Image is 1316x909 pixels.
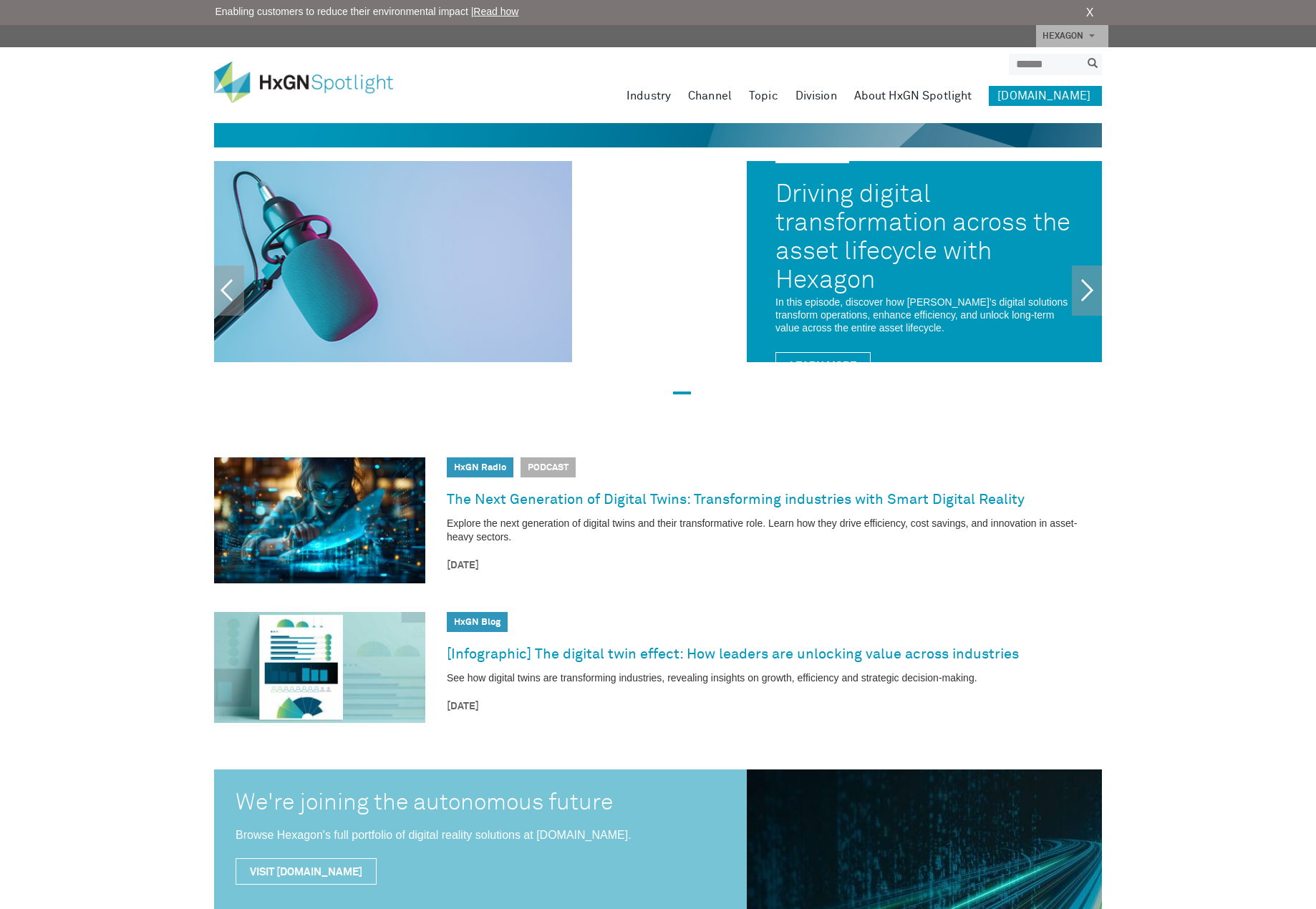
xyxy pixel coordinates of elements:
a: X [1086,4,1094,21]
div: We're joining the autonomous future [236,791,725,816]
p: Explore the next generation of digital twins and their transformative role. Learn how they drive ... [447,517,1102,544]
time: [DATE] [447,558,1102,573]
a: Division [795,86,837,106]
img: HxGN Spotlight [214,62,415,103]
img: The Next Generation of Digital Twins: Transforming industries with Smart Digital Reality [214,457,425,583]
a: Topic [749,86,778,106]
a: The Next Generation of Digital Twins: Transforming industries with Smart Digital Reality [447,488,1025,511]
time: [DATE] [447,699,1102,714]
img: Driving digital transformation across the asset lifecycle with Hexagon [214,161,572,362]
div: Browse Hexagon's full portfolio of digital reality solutions at [DOMAIN_NAME]. [236,816,725,858]
a: HxGN Blog [454,618,500,627]
a: HxGN Radio [454,463,506,472]
a: Industry [626,86,671,106]
a: Next [1072,266,1102,316]
a: [DOMAIN_NAME] [989,86,1102,106]
a: Learn More [775,352,871,379]
p: See how digital twins are transforming industries, revealing insights on growth, efficiency and s... [447,671,1102,685]
a: Read how [473,6,518,17]
a: [Infographic] The digital twin effect: How leaders are unlocking value across industries [447,643,1019,666]
img: [Infographic] The digital twin effect: How leaders are unlocking value across industries [214,612,425,723]
a: Previous [214,266,244,316]
a: About HxGN Spotlight [854,86,972,106]
span: Enabling customers to reduce their environmental impact | [216,4,519,19]
p: In this episode, discover how [PERSON_NAME]’s digital solutions transform operations, enhance eff... [775,296,1073,334]
a: Channel [688,86,732,106]
a: Visit [DOMAIN_NAME] [236,858,377,885]
span: Podcast [521,457,576,477]
a: HEXAGON [1036,25,1108,47]
a: Driving digital transformation across the asset lifecycle with Hexagon [775,170,1073,296]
